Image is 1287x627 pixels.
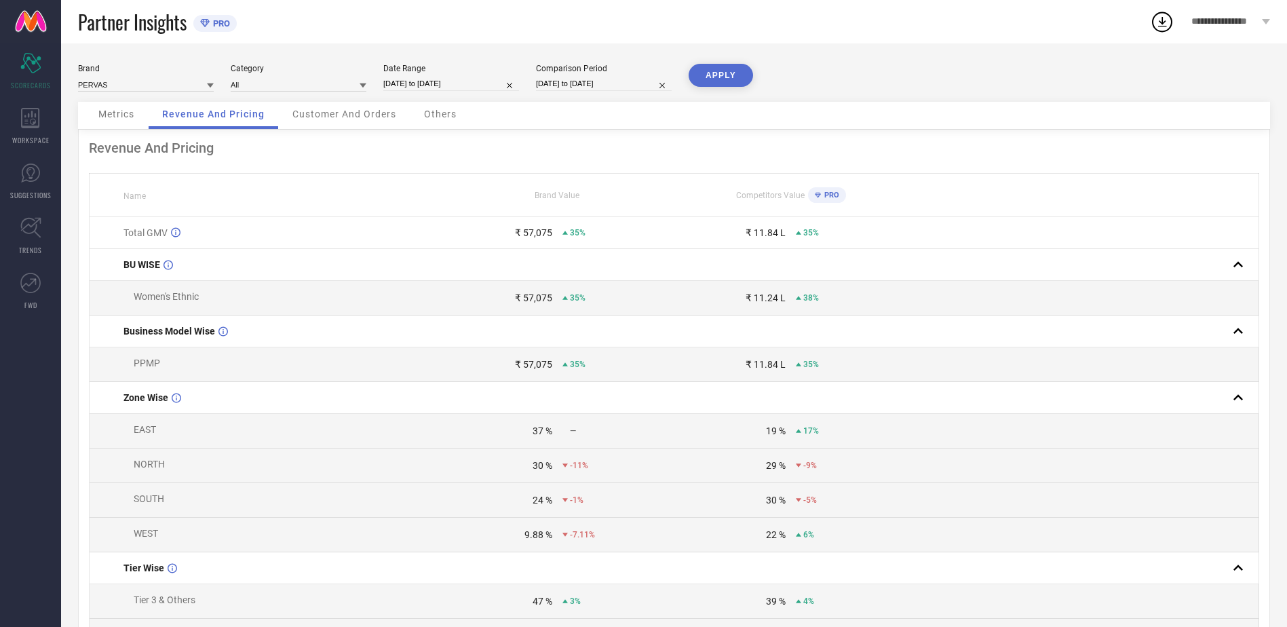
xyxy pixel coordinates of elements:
span: — [570,426,576,436]
div: ₹ 11.84 L [746,359,786,370]
span: FWD [24,300,37,310]
span: NORTH [134,459,165,470]
span: 38% [803,293,819,303]
div: 22 % [766,529,786,540]
div: ₹ 57,075 [515,359,552,370]
span: PRO [210,18,230,28]
span: Brand Value [535,191,579,200]
div: 30 % [766,495,786,506]
span: Customer And Orders [292,109,396,119]
span: 3% [570,596,581,606]
div: Date Range [383,64,519,73]
div: ₹ 57,075 [515,292,552,303]
div: Brand [78,64,214,73]
span: -5% [803,495,817,505]
span: Zone Wise [123,392,168,403]
span: Tier 3 & Others [134,594,195,605]
button: APPLY [689,64,753,87]
div: Revenue And Pricing [89,140,1259,156]
div: 9.88 % [524,529,552,540]
span: BU WISE [123,259,160,270]
span: Competitors Value [736,191,805,200]
span: SUGGESTIONS [10,190,52,200]
span: 4% [803,596,814,606]
div: 29 % [766,460,786,471]
span: -1% [570,495,583,505]
span: Tier Wise [123,563,164,573]
span: -9% [803,461,817,470]
span: 35% [803,360,819,369]
span: 35% [803,228,819,237]
div: 30 % [533,460,552,471]
span: PRO [821,191,839,199]
span: Total GMV [123,227,168,238]
span: PPMP [134,358,160,368]
input: Select date range [383,77,519,91]
div: 19 % [766,425,786,436]
span: 17% [803,426,819,436]
div: ₹ 11.84 L [746,227,786,238]
span: Business Model Wise [123,326,215,337]
div: 24 % [533,495,552,506]
span: Others [424,109,457,119]
div: ₹ 57,075 [515,227,552,238]
span: Partner Insights [78,8,187,36]
div: Comparison Period [536,64,672,73]
div: ₹ 11.24 L [746,292,786,303]
input: Select comparison period [536,77,672,91]
span: 6% [803,530,814,539]
span: TRENDS [19,245,42,255]
span: 35% [570,228,585,237]
div: Open download list [1150,9,1174,34]
span: WORKSPACE [12,135,50,145]
span: SCORECARDS [11,80,51,90]
span: Revenue And Pricing [162,109,265,119]
span: Women's Ethnic [134,291,199,302]
span: 35% [570,293,585,303]
span: SOUTH [134,493,164,504]
span: 35% [570,360,585,369]
span: -7.11% [570,530,595,539]
div: 47 % [533,596,552,607]
span: -11% [570,461,588,470]
span: EAST [134,424,156,435]
div: 39 % [766,596,786,607]
div: 37 % [533,425,552,436]
div: Category [231,64,366,73]
span: Name [123,191,146,201]
span: Metrics [98,109,134,119]
span: WEST [134,528,158,539]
